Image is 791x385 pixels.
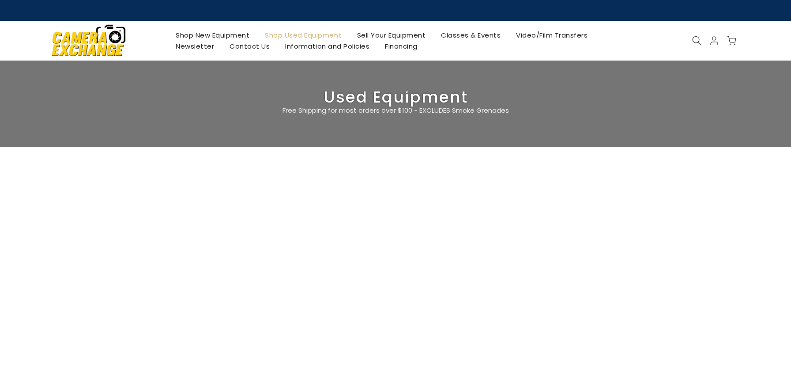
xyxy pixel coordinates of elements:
a: Shop Used Equipment [257,30,350,41]
a: Classes & Events [433,30,508,41]
a: Information and Policies [278,41,377,52]
a: Sell Your Equipment [349,30,433,41]
h3: Used Equipment [49,91,742,103]
p: Free Shipping for most orders over $100 - EXCLUDES Smoke Grenades [230,105,561,116]
a: Contact Us [222,41,278,52]
a: Shop New Equipment [168,30,257,41]
a: Financing [377,41,426,52]
a: Newsletter [168,41,222,52]
a: Video/Film Transfers [508,30,595,41]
